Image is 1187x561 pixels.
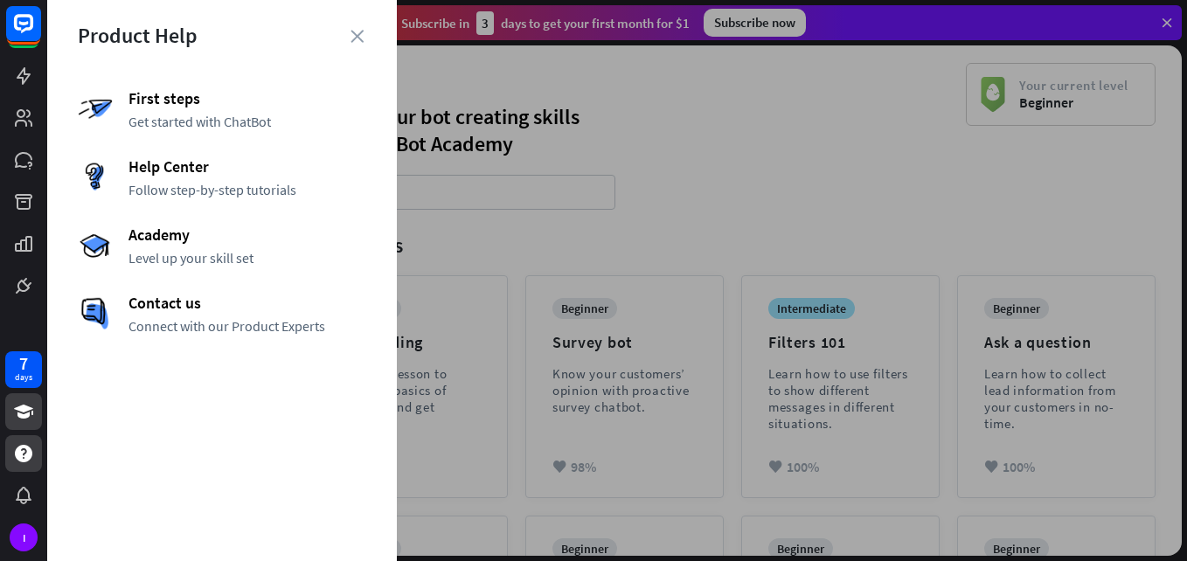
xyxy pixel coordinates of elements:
span: Academy [128,225,366,245]
button: Open LiveChat chat widget [14,7,66,59]
span: Level up your skill set [128,249,366,267]
a: 7 days [5,351,42,388]
i: close [351,30,364,43]
div: days [15,371,32,384]
span: First steps [128,88,366,108]
div: 7 [19,356,28,371]
span: Connect with our Product Experts [128,317,366,335]
div: I [10,523,38,551]
span: Follow step-by-step tutorials [128,181,366,198]
span: Help Center [128,156,366,177]
span: Get started with ChatBot [128,113,366,130]
div: Product Help [78,22,366,49]
span: Contact us [128,293,366,313]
